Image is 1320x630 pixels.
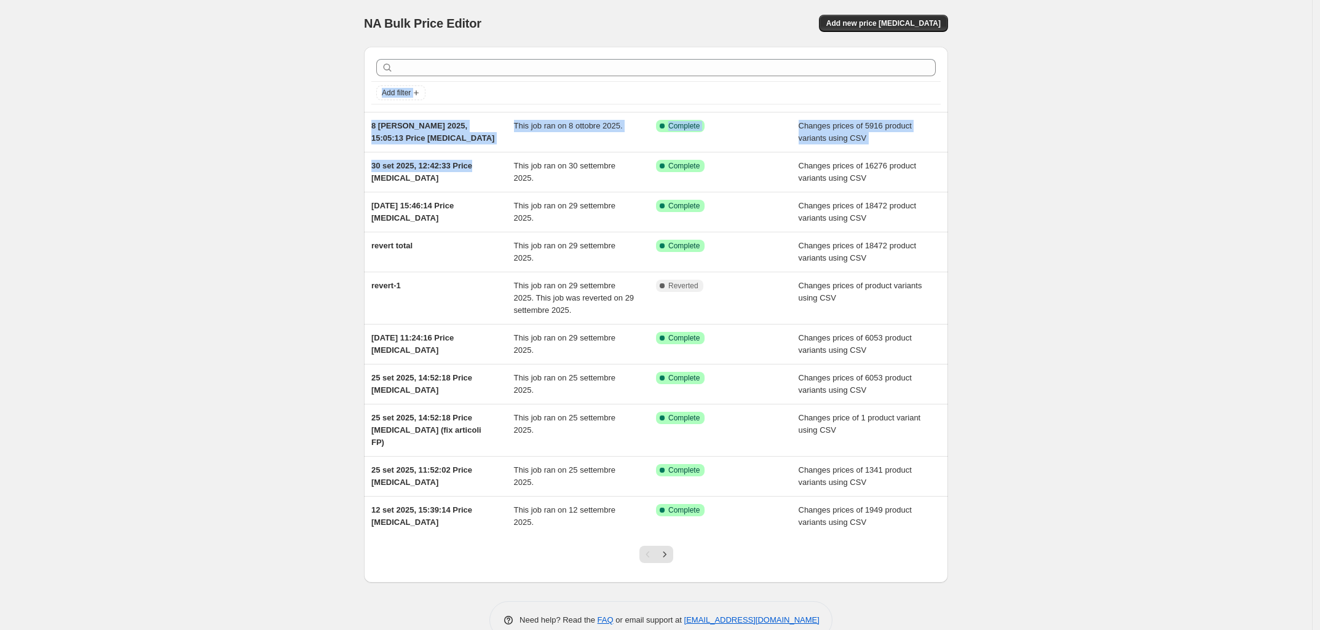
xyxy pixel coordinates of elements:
[799,161,917,183] span: Changes prices of 16276 product variants using CSV
[656,546,673,563] button: Next
[799,281,922,302] span: Changes prices of product variants using CSV
[514,333,615,355] span: This job ran on 29 settembre 2025.
[371,373,472,395] span: 25 set 2025, 14:52:18 Price [MEDICAL_DATA]
[799,241,917,262] span: Changes prices of 18472 product variants using CSV
[371,413,481,447] span: 25 set 2025, 14:52:18 Price [MEDICAL_DATA] (fix articoli FP)
[668,505,700,515] span: Complete
[799,505,912,527] span: Changes prices of 1949 product variants using CSV
[668,201,700,211] span: Complete
[514,373,615,395] span: This job ran on 25 settembre 2025.
[668,465,700,475] span: Complete
[799,413,921,435] span: Changes price of 1 product variant using CSV
[668,121,700,131] span: Complete
[614,615,684,624] span: or email support at
[371,281,401,290] span: revert-1
[826,18,941,28] span: Add new price [MEDICAL_DATA]
[799,121,912,143] span: Changes prices of 5916 product variants using CSV
[639,546,673,563] nav: Pagination
[668,333,700,343] span: Complete
[668,241,700,251] span: Complete
[799,373,912,395] span: Changes prices of 6053 product variants using CSV
[364,17,481,30] span: NA Bulk Price Editor
[371,333,454,355] span: [DATE] 11:24:16 Price [MEDICAL_DATA]
[668,161,700,171] span: Complete
[514,201,615,222] span: This job ran on 29 settembre 2025.
[799,201,917,222] span: Changes prices of 18472 product variants using CSV
[514,281,634,315] span: This job ran on 29 settembre 2025. This job was reverted on 29 settembre 2025.
[371,465,472,487] span: 25 set 2025, 11:52:02 Price [MEDICAL_DATA]
[684,615,820,624] a: [EMAIL_ADDRESS][DOMAIN_NAME]
[371,505,472,527] span: 12 set 2025, 15:39:14 Price [MEDICAL_DATA]
[520,615,598,624] span: Need help? Read the
[514,241,615,262] span: This job ran on 29 settembre 2025.
[376,85,425,100] button: Add filter
[514,121,623,130] span: This job ran on 8 ottobre 2025.
[371,121,494,143] span: 8 [PERSON_NAME] 2025, 15:05:13 Price [MEDICAL_DATA]
[371,201,454,222] span: [DATE] 15:46:14 Price [MEDICAL_DATA]
[514,505,615,527] span: This job ran on 12 settembre 2025.
[819,15,948,32] button: Add new price [MEDICAL_DATA]
[668,281,698,291] span: Reverted
[382,88,411,98] span: Add filter
[668,373,700,383] span: Complete
[668,413,700,423] span: Complete
[371,241,413,250] span: revert total
[799,333,912,355] span: Changes prices of 6053 product variants using CSV
[799,465,912,487] span: Changes prices of 1341 product variants using CSV
[514,161,615,183] span: This job ran on 30 settembre 2025.
[514,465,615,487] span: This job ran on 25 settembre 2025.
[598,615,614,624] a: FAQ
[514,413,615,435] span: This job ran on 25 settembre 2025.
[371,161,472,183] span: 30 set 2025, 12:42:33 Price [MEDICAL_DATA]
